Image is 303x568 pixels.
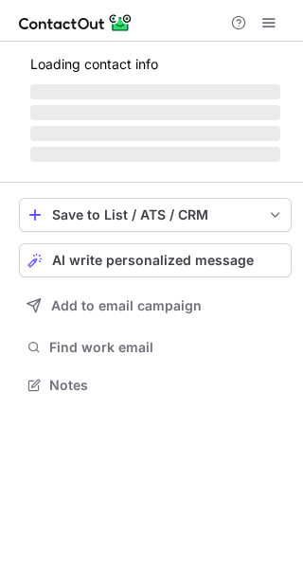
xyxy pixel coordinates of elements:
button: save-profile-one-click [19,198,292,232]
img: ContactOut v5.3.10 [19,11,133,34]
button: Add to email campaign [19,289,292,323]
p: Loading contact info [30,57,280,72]
span: AI write personalized message [52,253,254,268]
button: AI write personalized message [19,243,292,277]
span: Add to email campaign [51,298,202,313]
span: ‌ [30,126,280,141]
span: Notes [49,377,284,394]
button: Notes [19,372,292,399]
span: ‌ [30,84,280,99]
span: Find work email [49,339,284,356]
span: ‌ [30,105,280,120]
div: Save to List / ATS / CRM [52,207,258,222]
span: ‌ [30,147,280,162]
button: Find work email [19,334,292,361]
